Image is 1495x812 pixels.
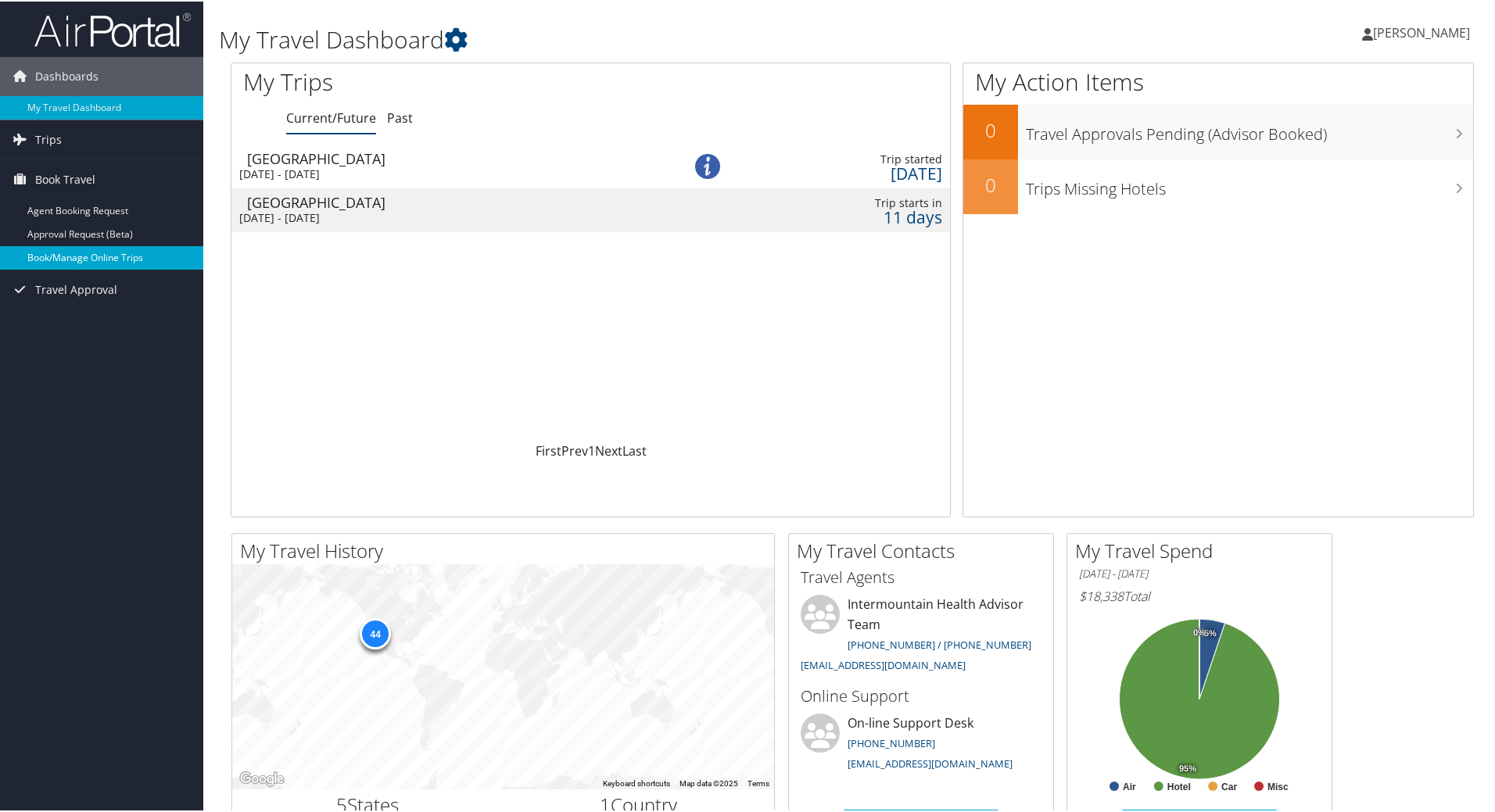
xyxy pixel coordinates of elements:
[963,116,1018,142] h2: 0
[1362,8,1486,55] a: [PERSON_NAME]
[1026,169,1473,199] h3: Trips Missing Hotels
[1123,780,1136,791] text: Air
[387,108,413,125] a: Past
[536,441,561,458] a: First
[35,119,62,158] span: Trips
[35,269,117,308] span: Travel Approval
[760,209,943,223] div: 11 days
[247,150,653,164] div: [GEOGRAPHIC_DATA]
[1373,23,1470,40] span: [PERSON_NAME]
[760,151,943,165] div: Trip started
[219,22,1063,55] h1: My Travel Dashboard
[1079,565,1320,580] h6: [DATE] - [DATE]
[622,441,647,458] a: Last
[1079,586,1320,603] h6: Total
[747,778,769,786] a: Terms (opens in new tab)
[1075,536,1332,563] h2: My Travel Spend
[801,565,1041,587] h3: Travel Agents
[34,10,191,47] img: airportal-logo.png
[1079,586,1124,603] span: $18,338
[236,767,288,788] a: Open this area in Google Maps (opens a new window)
[239,166,645,180] div: [DATE] - [DATE]
[797,536,1053,563] h2: My Travel Contacts
[679,778,738,786] span: Map data ©2025
[561,441,588,458] a: Prev
[793,593,1049,677] li: Intermountain Health Advisor Team
[793,712,1049,776] li: On-line Support Desk
[695,152,720,177] img: alert-flat-solid-info.png
[963,158,1473,213] a: 0Trips Missing Hotels
[1167,780,1191,791] text: Hotel
[243,64,639,97] h1: My Trips
[35,55,99,95] span: Dashboards
[963,64,1473,97] h1: My Action Items
[360,617,391,648] div: 44
[247,194,653,208] div: [GEOGRAPHIC_DATA]
[595,441,622,458] a: Next
[760,165,943,179] div: [DATE]
[801,656,966,671] a: [EMAIL_ADDRESS][DOMAIN_NAME]
[239,209,645,224] div: [DATE] - [DATE]
[848,636,1031,650] a: [PHONE_NUMBER] / [PHONE_NUMBER]
[1267,780,1289,791] text: Misc
[1193,627,1206,636] tspan: 0%
[963,103,1473,158] a: 0Travel Approvals Pending (Advisor Booked)
[848,735,935,749] a: [PHONE_NUMBER]
[848,755,1013,769] a: [EMAIL_ADDRESS][DOMAIN_NAME]
[963,170,1018,197] h2: 0
[1179,763,1196,772] tspan: 95%
[1221,780,1237,791] text: Car
[286,108,376,125] a: Current/Future
[240,536,774,563] h2: My Travel History
[588,441,595,458] a: 1
[236,767,288,788] img: Google
[1026,114,1473,144] h3: Travel Approvals Pending (Advisor Booked)
[603,777,670,788] button: Keyboard shortcuts
[35,159,95,198] span: Book Travel
[801,684,1041,706] h3: Online Support
[1204,628,1217,637] tspan: 5%
[760,195,943,209] div: Trip starts in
